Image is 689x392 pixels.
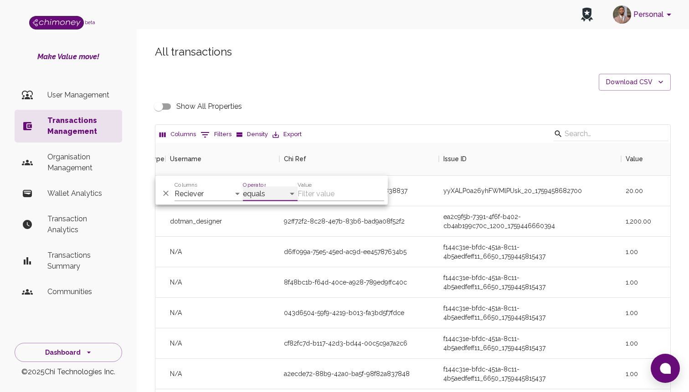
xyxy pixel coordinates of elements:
[443,334,617,352] div: f144c31e-bfdc-451a-8c11-4b5aedfeff11_6650_1759445815437
[106,143,165,175] div: Transaction Type
[439,143,621,175] div: Issue ID
[621,206,676,237] div: 1,200.00
[170,247,182,256] span: N/A
[599,74,671,91] button: Download CSV
[565,127,655,141] input: Search…
[175,181,197,188] label: Columns
[85,20,95,25] span: beta
[621,237,676,267] div: 1.00
[170,278,182,287] span: N/A
[284,247,406,256] div: d6ff099a-75e5-45ed-ac9d-ee45787634b5
[29,16,84,30] img: Logo
[621,359,676,389] div: 1.00
[176,101,242,112] span: Show All Properties
[159,187,173,200] button: Delete
[47,152,115,173] p: Organisation Management
[279,143,439,175] div: Chi Ref
[155,45,671,59] h5: All transactions
[170,217,222,226] span: dotman_designer
[443,365,617,383] div: f144c31e-bfdc-451a-8c11-4b5aedfeff11_6650_1759445815437
[198,127,234,142] button: Show filters
[284,369,410,378] div: a2ecde72-88b9-42a0-ba5f-98f82a837848
[651,354,680,383] button: Open chat window
[284,339,407,348] div: cf82fc7d-b117-42d3-bd44-00c5c9a7a2c6
[554,127,668,143] div: Search
[443,304,617,322] div: f144c31e-bfdc-451a-8c11-4b5aedfeff11_6650_1759445815437
[284,143,306,175] div: Chi Ref
[613,5,631,24] img: avatar
[621,176,676,206] div: 20.00
[298,181,312,188] label: Value
[47,250,115,272] p: Transactions Summary
[170,308,182,317] span: N/A
[621,267,676,298] div: 1.00
[284,308,404,317] div: 043d6504-59f9-4219-b013-fa3bd5f7fdce
[47,115,115,137] p: Transactions Management
[621,328,676,359] div: 1.00
[170,143,201,175] div: Username
[443,143,467,175] div: Issue ID
[443,186,582,195] div: yyXALP0a26yhFWMlPUsk_20_1759458682700
[284,278,407,287] div: 8f48bc1b-f64d-40ce-a928-789ed9ffc40c
[626,143,643,175] div: Value
[170,339,182,348] span: N/A
[270,127,304,142] button: Export
[621,298,676,328] div: 1.00
[609,3,678,26] button: account of current user
[443,212,617,230] div: ea2c9f5b-7391-4f6f-b402-cb4ab199c70c_1200_1759446660394
[170,369,182,378] span: N/A
[165,143,279,175] div: Username
[47,90,115,101] p: User Management
[47,214,115,235] p: Transaction Analytics
[47,188,115,199] p: Wallet Analytics
[15,343,122,362] button: Dashboard
[243,181,266,188] label: Operator
[621,143,676,175] div: Value
[443,273,617,291] div: f144c31e-bfdc-451a-8c11-4b5aedfeff11_6650_1759445815437
[443,243,617,261] div: f144c31e-bfdc-451a-8c11-4b5aedfeff11_6650_1759445815437
[47,286,115,297] p: Communities
[157,127,198,142] button: Select columns
[284,217,405,226] div: 92ff72f2-8c28-4e7b-83b6-bad9a08f52f2
[234,127,270,142] button: Density
[298,187,384,201] input: Filter value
